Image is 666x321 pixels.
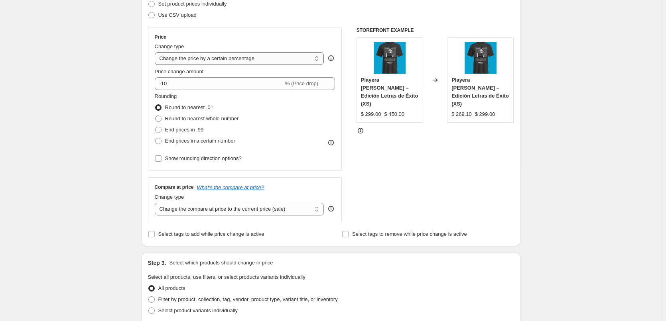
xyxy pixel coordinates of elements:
[352,231,467,237] span: Select tags to remove while price change is active
[357,27,514,33] h6: STOREFRONT EXAMPLE
[451,77,509,107] span: Playera [PERSON_NAME] – Edición Letras de Éxito (XS)
[361,77,418,107] span: Playera [PERSON_NAME] – Edición Letras de Éxito (XS)
[165,155,242,161] span: Show rounding direction options?
[155,184,194,190] h3: Compare at price
[165,104,213,110] span: Round to nearest .01
[361,110,381,118] div: $ 299.00
[465,42,497,74] img: TaylorSwift01_80x.png
[155,34,166,40] h3: Price
[451,110,472,118] div: $ 269.10
[155,43,184,49] span: Change type
[165,138,235,144] span: End prices in a certain number
[384,110,404,118] strike: $ 450.00
[327,54,335,62] div: help
[155,77,284,90] input: -15
[197,184,264,190] button: What's the compare at price?
[158,1,227,7] span: Set product prices individually
[158,285,185,291] span: All products
[475,110,495,118] strike: $ 299.00
[169,259,273,267] p: Select which products should change in price
[285,80,318,86] span: % (Price drop)
[155,69,204,74] span: Price change amount
[158,12,197,18] span: Use CSV upload
[158,231,264,237] span: Select tags to add while price change is active
[158,307,238,313] span: Select product variants individually
[148,274,305,280] span: Select all products, use filters, or select products variants individually
[374,42,406,74] img: TaylorSwift01_80x.png
[148,259,166,267] h2: Step 3.
[158,296,338,302] span: Filter by product, collection, tag, vendor, product type, variant title, or inventory
[327,205,335,213] div: help
[165,127,204,133] span: End prices in .99
[155,194,184,200] span: Change type
[155,93,177,99] span: Rounding
[165,115,239,121] span: Round to nearest whole number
